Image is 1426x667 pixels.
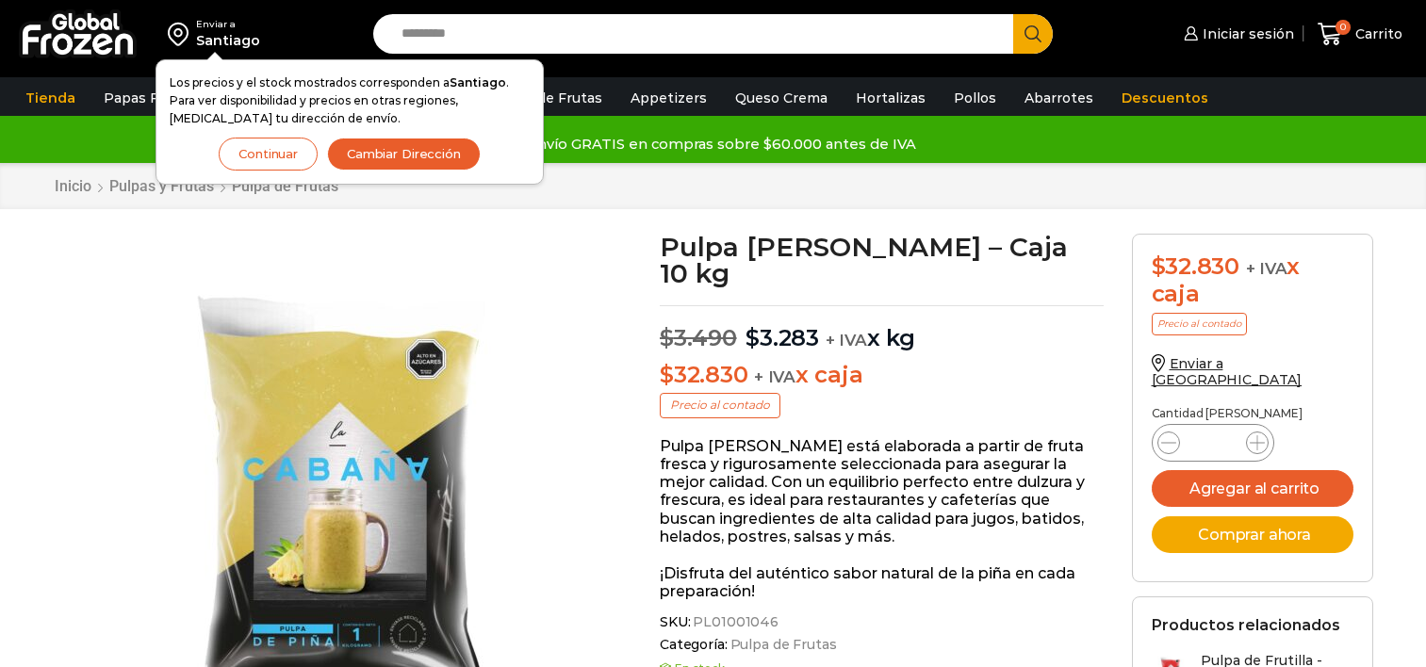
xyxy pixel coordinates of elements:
span: Categoría: [660,637,1104,653]
div: Santiago [196,31,260,50]
a: Abarrotes [1015,80,1103,116]
bdi: 3.283 [746,324,819,351]
a: Hortalizas [846,80,935,116]
a: Descuentos [1112,80,1218,116]
p: x kg [660,305,1104,352]
button: Continuar [219,138,318,171]
span: $ [1152,252,1166,280]
a: Pulpas y Frutas [108,177,215,195]
p: x caja [660,362,1104,389]
h2: Productos relacionados [1152,616,1340,634]
a: Pulpa de Frutas [484,80,612,116]
a: Appetizers [621,80,716,116]
a: Queso Crema [726,80,837,116]
span: + IVA [754,367,795,386]
strong: Santiago [450,75,506,89]
p: Los precios y el stock mostrados corresponden a . Para ver disponibilidad y precios en otras regi... [170,73,530,128]
span: $ [660,361,674,388]
a: Papas Fritas [94,80,199,116]
bdi: 32.830 [660,361,747,388]
button: Cambiar Dirección [327,138,481,171]
a: Enviar a [GEOGRAPHIC_DATA] [1152,355,1303,388]
button: Agregar al carrito [1152,470,1353,507]
a: Pulpa de Frutas [728,637,837,653]
img: address-field-icon.svg [168,18,196,50]
div: Enviar a [196,18,260,31]
div: x caja [1152,253,1353,308]
span: Carrito [1351,24,1402,43]
a: Iniciar sesión [1179,15,1294,53]
h1: Pulpa [PERSON_NAME] – Caja 10 kg [660,234,1104,286]
p: Cantidad [PERSON_NAME] [1152,407,1353,420]
span: SKU: [660,614,1104,630]
a: Pollos [944,80,1006,116]
a: Pulpa de Frutas [231,177,339,195]
span: PL01001046 [690,614,779,630]
span: $ [746,324,760,351]
p: ¡Disfruta del auténtico sabor natural de la piña en cada preparación! [660,564,1104,600]
p: Pulpa [PERSON_NAME] está elaborada a partir de fruta fresca y rigurosamente seleccionada para ase... [660,437,1104,545]
a: Tienda [16,80,85,116]
bdi: 32.830 [1152,252,1239,280]
bdi: 3.490 [660,324,737,351]
button: Comprar ahora [1152,516,1353,553]
input: Product quantity [1195,430,1231,456]
span: $ [660,324,674,351]
nav: Breadcrumb [54,177,339,195]
a: 0 Carrito [1313,12,1407,57]
span: + IVA [1246,259,1287,278]
span: Iniciar sesión [1198,24,1294,43]
p: Precio al contado [1152,313,1247,335]
a: Inicio [54,177,92,195]
span: 0 [1336,20,1351,35]
p: Precio al contado [660,393,780,417]
button: Search button [1013,14,1053,54]
span: + IVA [826,331,867,350]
